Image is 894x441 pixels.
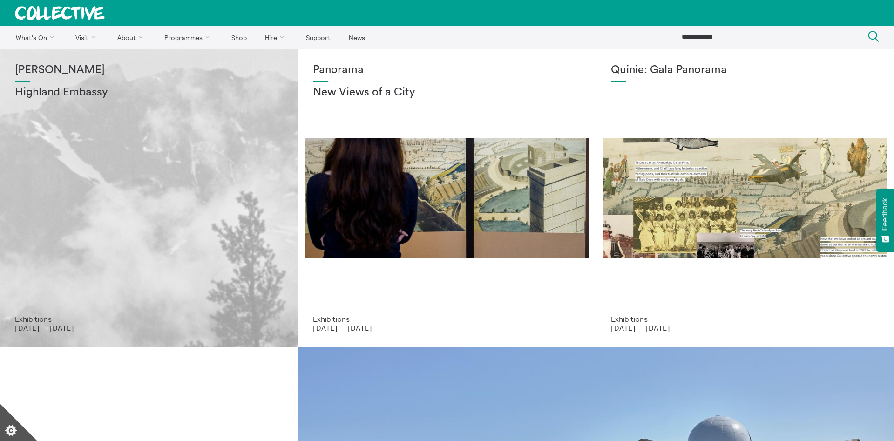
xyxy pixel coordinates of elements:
a: Visit [68,26,108,49]
a: Shop [223,26,255,49]
a: About [109,26,155,49]
a: Programmes [156,26,222,49]
a: Hire [257,26,296,49]
a: What's On [7,26,66,49]
a: Collective Panorama June 2025 small file 8 Panorama New Views of a City Exhibitions [DATE] — [DATE] [298,49,596,347]
p: Exhibitions [15,315,283,323]
span: Feedback [881,198,889,231]
h2: Highland Embassy [15,86,283,99]
p: [DATE] — [DATE] [611,324,879,332]
h1: Quinie: Gala Panorama [611,64,879,77]
p: Exhibitions [313,315,581,323]
h1: [PERSON_NAME] [15,64,283,77]
h2: New Views of a City [313,86,581,99]
p: [DATE] — [DATE] [313,324,581,332]
p: [DATE] — [DATE] [15,324,283,332]
a: News [340,26,373,49]
h1: Panorama [313,64,581,77]
p: Exhibitions [611,315,879,323]
a: Josie Vallely Quinie: Gala Panorama Exhibitions [DATE] — [DATE] [596,49,894,347]
button: Feedback - Show survey [876,189,894,252]
a: Support [298,26,339,49]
